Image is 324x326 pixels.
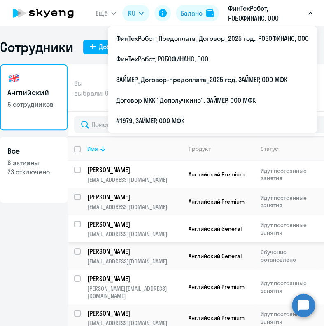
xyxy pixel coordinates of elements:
span: Английский General [189,252,242,260]
span: Английский General [189,225,242,232]
span: Английский Premium [189,314,245,321]
p: Идут постоянные занятия [261,310,317,325]
span: Английский Premium [189,198,245,205]
p: Обучение остановлено [261,249,317,263]
a: [PERSON_NAME] [87,165,182,174]
p: Идут постоянные занятия [261,194,317,209]
button: ФинТехРобот, РОБОФИНАНС, ООО [224,3,317,23]
div: Добавить [99,42,128,52]
a: [PERSON_NAME] [87,309,182,318]
a: [PERSON_NAME] [87,220,182,229]
p: [PERSON_NAME] [87,309,180,318]
h3: Все [7,146,60,157]
div: Продукт [189,145,211,152]
a: [PERSON_NAME] [87,192,182,202]
p: [EMAIL_ADDRESS][DOMAIN_NAME] [87,258,182,265]
a: [PERSON_NAME] [87,274,182,283]
a: [PERSON_NAME] [87,247,182,256]
p: Идут постоянные занятия [261,167,317,182]
p: [EMAIL_ADDRESS][DOMAIN_NAME] [87,176,182,183]
button: RU [122,5,149,21]
button: Добавить [83,40,135,54]
span: Английский Premium [189,171,245,178]
div: Статус [261,145,278,152]
div: Имя [87,145,98,152]
ul: Ещё [108,26,317,133]
span: Английский Premium [189,283,245,291]
p: 23 отключено [7,167,60,176]
div: Имя [87,145,182,152]
p: Идут постоянные занятия [261,279,317,294]
img: balance [206,9,214,17]
div: Баланс [181,8,203,18]
p: [PERSON_NAME] [87,247,180,256]
p: [PERSON_NAME][EMAIL_ADDRESS][DOMAIN_NAME] [87,285,182,300]
div: Статус [261,145,317,152]
button: Балансbalance [176,5,219,21]
p: [PERSON_NAME] [87,274,180,283]
p: [PERSON_NAME] [87,192,180,202]
p: [PERSON_NAME] [87,165,180,174]
div: Продукт [189,145,254,152]
p: [PERSON_NAME] [87,220,180,229]
p: Идут постоянные занятия [261,221,317,236]
button: Ещё [96,5,116,21]
p: [EMAIL_ADDRESS][DOMAIN_NAME] [87,230,182,238]
p: 6 сотрудников [7,100,60,109]
h3: Английский [7,87,60,98]
p: ФинТехРобот, РОБОФИНАНС, ООО [228,3,305,23]
p: [EMAIL_ADDRESS][DOMAIN_NAME] [87,203,182,211]
span: Ещё [96,8,108,18]
span: RU [128,8,135,18]
p: 6 активны [7,158,60,167]
span: Вы выбрали: 0 [74,78,114,98]
img: english [7,72,21,85]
